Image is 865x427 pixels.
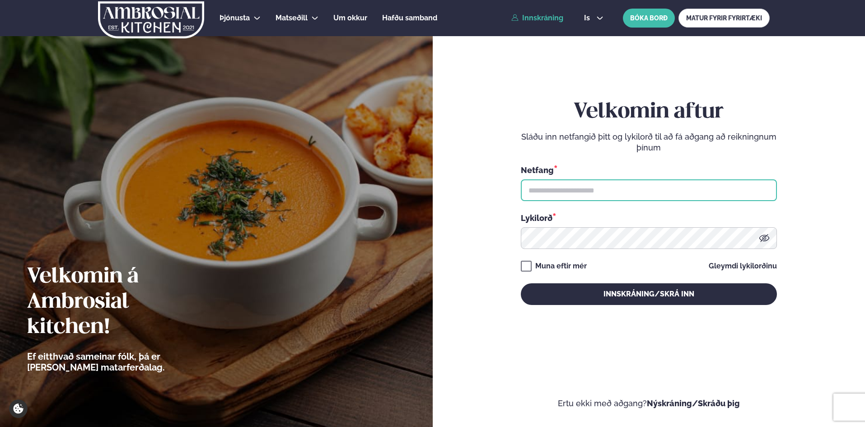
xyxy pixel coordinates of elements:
[647,399,740,408] a: Nýskráning/Skráðu þig
[220,14,250,22] span: Þjónusta
[584,14,593,22] span: is
[521,99,777,125] h2: Velkomin aftur
[9,399,28,418] a: Cookie settings
[27,351,215,373] p: Ef eitthvað sameinar fólk, þá er [PERSON_NAME] matarferðalag.
[276,13,308,23] a: Matseðill
[521,131,777,153] p: Sláðu inn netfangið þitt og lykilorð til að fá aðgang að reikningnum þínum
[678,9,770,28] a: MATUR FYRIR FYRIRTÆKI
[623,9,675,28] button: BÓKA BORÐ
[333,13,367,23] a: Um okkur
[382,13,437,23] a: Hafðu samband
[276,14,308,22] span: Matseðill
[521,164,777,176] div: Netfang
[521,283,777,305] button: Innskráning/Skrá inn
[27,264,215,340] h2: Velkomin á Ambrosial kitchen!
[382,14,437,22] span: Hafðu samband
[521,212,777,224] div: Lykilorð
[577,14,611,22] button: is
[511,14,563,22] a: Innskráning
[220,13,250,23] a: Þjónusta
[460,398,838,409] p: Ertu ekki með aðgang?
[97,1,205,38] img: logo
[333,14,367,22] span: Um okkur
[709,263,777,270] a: Gleymdi lykilorðinu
